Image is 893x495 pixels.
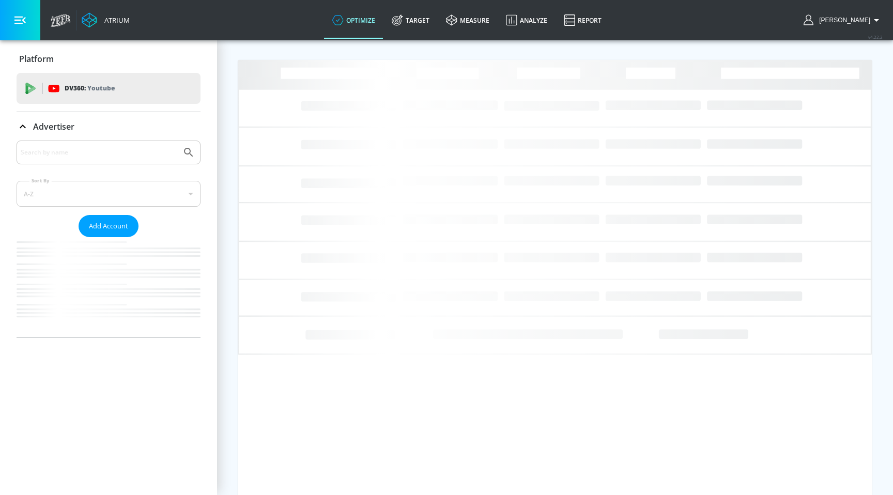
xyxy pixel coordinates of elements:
nav: list of Advertiser [17,237,201,337]
a: Target [383,2,438,39]
div: Atrium [100,16,130,25]
a: Atrium [82,12,130,28]
p: DV360: [65,83,115,94]
label: Sort By [29,177,52,184]
a: optimize [324,2,383,39]
button: Add Account [79,215,138,237]
div: Advertiser [17,112,201,141]
a: measure [438,2,498,39]
span: v 4.22.2 [868,34,883,40]
p: Youtube [87,83,115,94]
p: Platform [19,53,54,65]
span: login as: justin.nim@zefr.com [815,17,870,24]
a: Analyze [498,2,556,39]
p: Advertiser [33,121,74,132]
div: A-Z [17,181,201,207]
div: Advertiser [17,141,201,337]
div: DV360: Youtube [17,73,201,104]
input: Search by name [21,146,177,159]
a: Report [556,2,610,39]
span: Add Account [89,220,128,232]
button: [PERSON_NAME] [804,14,883,26]
div: Platform [17,44,201,73]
